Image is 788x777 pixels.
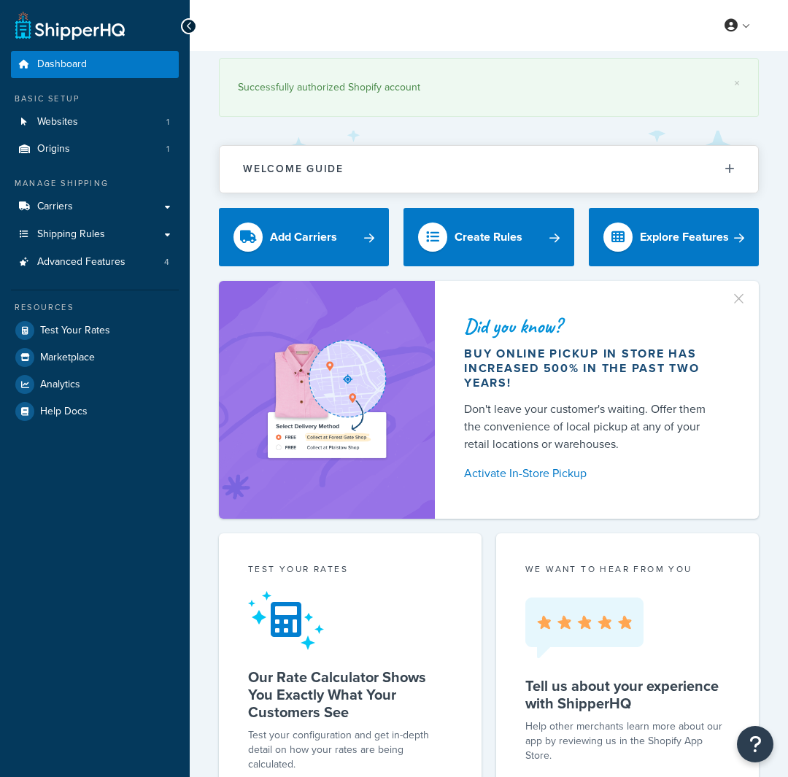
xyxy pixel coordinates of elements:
[166,143,169,155] span: 1
[11,109,179,136] a: Websites1
[11,398,179,425] a: Help Docs
[243,163,344,174] h2: Welcome Guide
[464,316,724,336] div: Did you know?
[40,379,80,391] span: Analytics
[525,719,730,763] p: Help other merchants learn more about our app by reviewing us in the Shopify App Store.
[640,227,729,247] div: Explore Features
[525,563,730,576] p: we want to hear from you
[219,208,389,266] a: Add Carriers
[270,227,337,247] div: Add Carriers
[220,146,758,192] button: Welcome Guide
[589,208,759,266] a: Explore Features
[37,256,125,268] span: Advanced Features
[11,93,179,105] div: Basic Setup
[248,668,452,721] h5: Our Rate Calculator Shows You Exactly What Your Customers See
[37,58,87,71] span: Dashboard
[464,347,724,390] div: Buy online pickup in store has increased 500% in the past two years!
[37,228,105,241] span: Shipping Rules
[734,77,740,89] a: ×
[11,344,179,371] a: Marketplace
[11,221,179,248] a: Shipping Rules
[11,136,179,163] li: Origins
[11,249,179,276] li: Advanced Features
[11,51,179,78] a: Dashboard
[403,208,573,266] a: Create Rules
[11,193,179,220] a: Carriers
[464,463,724,484] a: Activate In-Store Pickup
[525,677,730,712] h5: Tell us about your experience with ShipperHQ
[11,177,179,190] div: Manage Shipping
[464,401,724,453] div: Don't leave your customer's waiting. Offer them the convenience of local pickup at any of your re...
[40,406,88,418] span: Help Docs
[11,136,179,163] a: Origins1
[11,109,179,136] li: Websites
[37,143,70,155] span: Origins
[37,201,73,213] span: Carriers
[164,256,169,268] span: 4
[11,249,179,276] a: Advanced Features4
[248,728,452,772] div: Test your configuration and get in-depth detail on how your rates are being calculated.
[11,317,179,344] a: Test Your Rates
[241,335,413,464] img: ad-shirt-map-b0359fc47e01cab431d101c4b569394f6a03f54285957d908178d52f29eb9668.png
[737,726,773,762] button: Open Resource Center
[238,77,740,98] div: Successfully authorized Shopify account
[37,116,78,128] span: Websites
[40,325,110,337] span: Test Your Rates
[455,227,522,247] div: Create Rules
[40,352,95,364] span: Marketplace
[11,371,179,398] a: Analytics
[166,116,169,128] span: 1
[248,563,452,579] div: Test your rates
[11,301,179,314] div: Resources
